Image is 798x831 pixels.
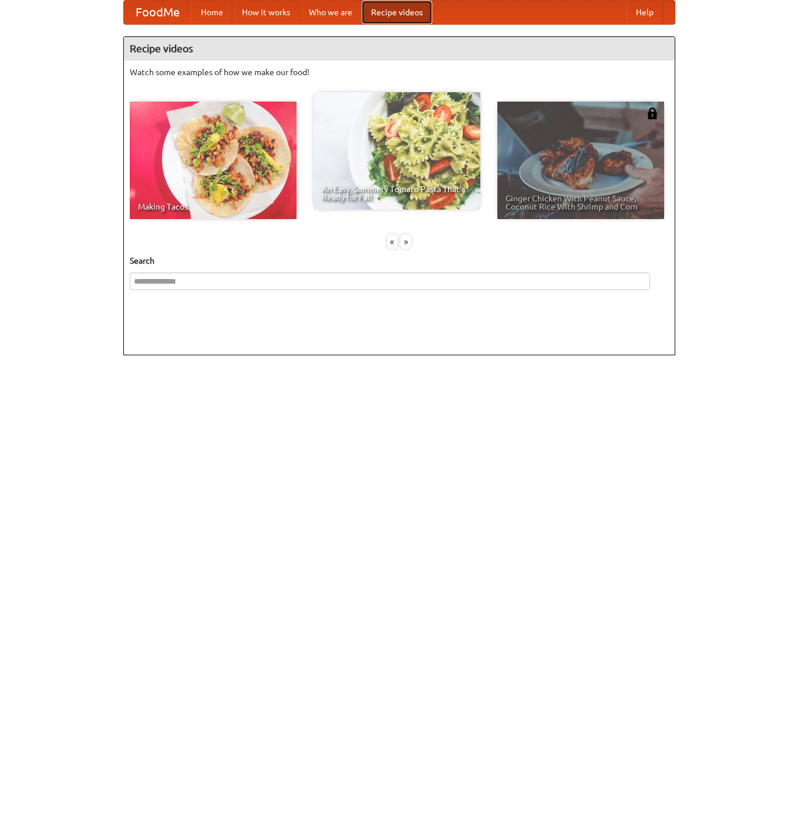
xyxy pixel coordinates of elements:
h5: Search [130,255,669,267]
span: Making Tacos [138,203,288,211]
div: « [387,234,398,249]
a: Making Tacos [130,102,297,219]
a: How it works [233,1,299,24]
img: 483408.png [647,107,658,119]
a: Who we are [299,1,362,24]
a: An Easy, Summery Tomato Pasta That's Ready for Fall [314,92,480,210]
div: » [400,234,411,249]
a: Recipe videos [362,1,432,24]
span: An Easy, Summery Tomato Pasta That's Ready for Fall [322,185,472,201]
p: Watch some examples of how we make our food! [130,66,669,78]
a: FoodMe [124,1,191,24]
a: Home [191,1,233,24]
a: Help [627,1,663,24]
h4: Recipe videos [124,37,675,60]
